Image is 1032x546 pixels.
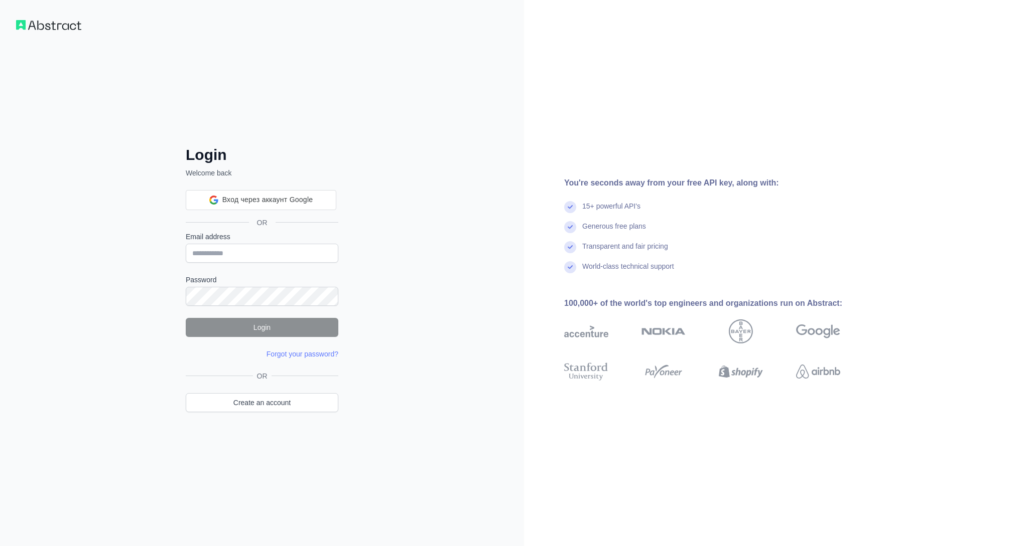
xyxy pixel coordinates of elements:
[641,360,686,383] img: payoneer
[222,195,313,205] span: Вход через аккаунт Google
[186,393,338,412] a: Create an account
[186,190,336,210] div: Вход через аккаунт Google
[564,221,576,233] img: check mark
[253,371,272,381] span: OR
[564,319,608,343] img: accenture
[796,360,840,383] img: airbnb
[564,297,872,309] div: 100,000+ of the world's top engineers and organizations run on Abstract:
[186,275,338,285] label: Password
[267,350,338,358] a: Forgot your password?
[719,360,763,383] img: shopify
[564,261,576,273] img: check mark
[582,201,640,221] div: 15+ powerful API's
[16,20,81,30] img: Workflow
[564,177,872,189] div: You're seconds away from your free API key, along with:
[186,168,338,178] p: Welcome back
[582,241,668,261] div: Transparent and fair pricing
[582,261,674,281] div: World-class technical support
[186,318,338,337] button: Login
[186,232,338,242] label: Email address
[564,360,608,383] img: stanford university
[796,319,840,343] img: google
[729,319,753,343] img: bayer
[564,241,576,253] img: check mark
[582,221,646,241] div: Generous free plans
[564,201,576,213] img: check mark
[186,146,338,164] h2: Login
[249,218,276,228] span: OR
[641,319,686,343] img: nokia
